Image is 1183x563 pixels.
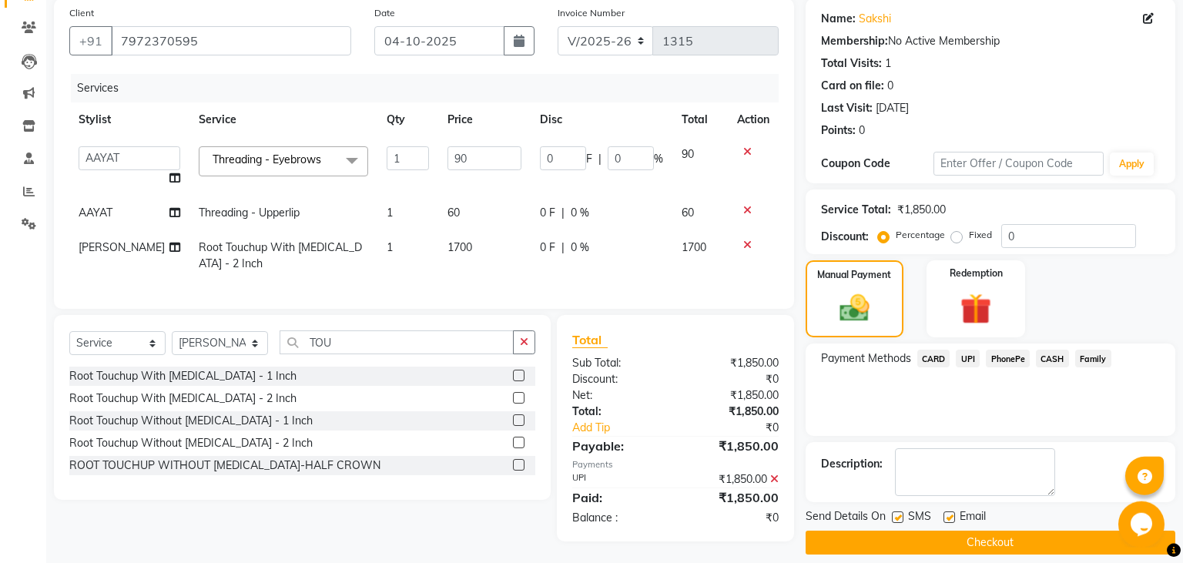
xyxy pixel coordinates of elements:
span: | [561,240,565,256]
button: +91 [69,26,112,55]
div: Discount: [821,229,869,245]
div: ₹1,850.00 [675,387,790,404]
span: % [654,151,663,167]
span: 0 % [571,205,589,221]
div: Services [71,74,790,102]
a: x [321,152,328,166]
div: Root Touchup Without [MEDICAL_DATA] - 1 Inch [69,413,313,429]
span: Payment Methods [821,350,911,367]
span: Family [1075,350,1111,367]
label: Date [374,6,395,20]
span: 60 [447,206,460,220]
span: [PERSON_NAME] [79,240,165,254]
input: Enter Offer / Coupon Code [933,152,1103,176]
span: | [598,151,602,167]
span: AAYAT [79,206,112,220]
span: 1 [387,206,393,220]
div: ₹0 [695,420,790,436]
div: ₹0 [675,510,790,526]
div: Root Touchup With [MEDICAL_DATA] - 2 Inch [69,390,297,407]
span: | [561,205,565,221]
span: UPI [956,350,980,367]
button: Apply [1110,152,1154,176]
input: Search or Scan [280,330,514,354]
label: Redemption [950,266,1003,280]
div: Balance : [561,510,675,526]
span: 90 [682,147,694,161]
div: ROOT TOUCHUP WITHOUT [MEDICAL_DATA]-HALF CROWN [69,457,380,474]
span: Send Details On [806,508,886,528]
div: Name: [821,11,856,27]
iframe: chat widget [1118,501,1168,548]
input: Search by Name/Mobile/Email/Code [111,26,351,55]
label: Fixed [969,228,992,242]
div: Root Touchup With [MEDICAL_DATA] - 1 Inch [69,368,297,384]
span: SMS [908,508,931,528]
div: ₹1,850.00 [675,355,790,371]
span: Threading - Eyebrows [213,152,321,166]
div: ₹1,850.00 [675,437,790,455]
th: Price [438,102,531,137]
span: Threading - Upperlip [199,206,300,220]
div: Description: [821,456,883,472]
span: 60 [682,206,694,220]
div: Paid: [561,488,675,507]
span: PhonePe [986,350,1030,367]
th: Qty [377,102,438,137]
span: CARD [917,350,950,367]
span: 0 % [571,240,589,256]
img: _cash.svg [830,291,879,325]
span: 0 F [540,240,555,256]
div: No Active Membership [821,33,1160,49]
div: Card on file: [821,78,884,94]
span: CASH [1036,350,1069,367]
div: Last Visit: [821,100,873,116]
span: 1 [387,240,393,254]
span: F [586,151,592,167]
img: _gift.svg [950,290,1001,328]
div: Total: [561,404,675,420]
div: Points: [821,122,856,139]
div: Payable: [561,437,675,455]
div: Discount: [561,371,675,387]
div: Coupon Code [821,156,934,172]
label: Percentage [896,228,945,242]
th: Action [728,102,779,137]
a: Add Tip [561,420,694,436]
div: 1 [885,55,891,72]
label: Client [69,6,94,20]
span: 1700 [682,240,706,254]
span: Total [572,332,608,348]
div: Service Total: [821,202,891,218]
button: Checkout [806,531,1175,555]
th: Stylist [69,102,189,137]
th: Service [189,102,377,137]
div: Membership: [821,33,888,49]
div: Total Visits: [821,55,882,72]
span: 1700 [447,240,472,254]
th: Total [672,102,727,137]
div: ₹1,850.00 [897,202,946,218]
div: [DATE] [876,100,909,116]
div: Sub Total: [561,355,675,371]
div: ₹1,850.00 [675,488,790,507]
div: ₹0 [675,371,790,387]
div: Payments [572,458,778,471]
div: UPI [561,471,675,488]
label: Manual Payment [817,268,891,282]
div: 0 [887,78,893,94]
div: 0 [859,122,865,139]
span: 0 F [540,205,555,221]
div: ₹1,850.00 [675,471,790,488]
div: Net: [561,387,675,404]
div: ₹1,850.00 [675,404,790,420]
div: Root Touchup Without [MEDICAL_DATA] - 2 Inch [69,435,313,451]
span: Email [960,508,986,528]
span: Root Touchup With [MEDICAL_DATA] - 2 Inch [199,240,362,270]
th: Disc [531,102,672,137]
a: Sakshi [859,11,891,27]
label: Invoice Number [558,6,625,20]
